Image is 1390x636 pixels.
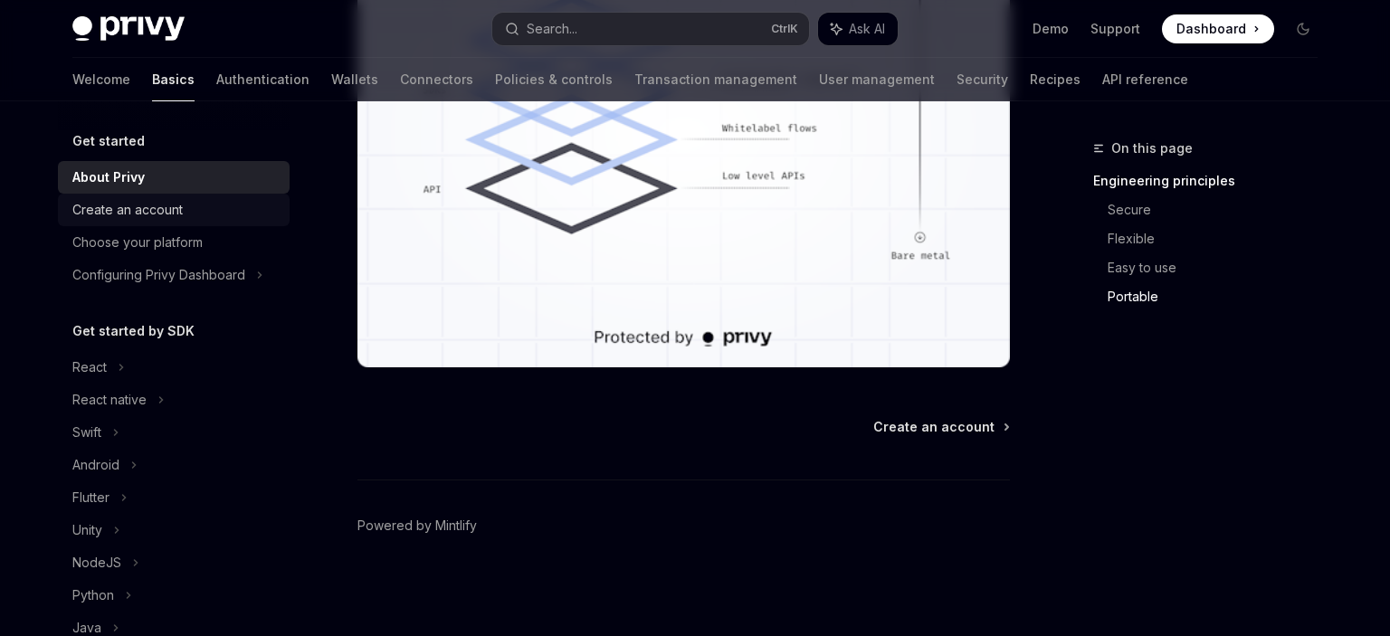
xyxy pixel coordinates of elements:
[492,13,809,45] button: Search...CtrlK
[1289,14,1318,43] button: Toggle dark mode
[72,519,102,541] div: Unity
[58,226,290,259] a: Choose your platform
[58,194,290,226] a: Create an account
[1102,58,1188,101] a: API reference
[72,487,109,508] div: Flutter
[72,16,185,42] img: dark logo
[72,422,101,443] div: Swift
[771,22,798,36] span: Ctrl K
[72,552,121,574] div: NodeJS
[1108,253,1332,282] a: Easy to use
[72,199,183,221] div: Create an account
[1108,195,1332,224] a: Secure
[1108,282,1332,311] a: Portable
[72,584,114,606] div: Python
[849,20,885,38] span: Ask AI
[72,232,203,253] div: Choose your platform
[58,161,290,194] a: About Privy
[819,58,935,101] a: User management
[818,13,898,45] button: Ask AI
[1030,58,1081,101] a: Recipes
[873,418,995,436] span: Create an account
[1176,20,1246,38] span: Dashboard
[495,58,613,101] a: Policies & controls
[72,58,130,101] a: Welcome
[331,58,378,101] a: Wallets
[873,418,1008,436] a: Create an account
[72,166,145,188] div: About Privy
[1090,20,1140,38] a: Support
[1093,166,1332,195] a: Engineering principles
[400,58,473,101] a: Connectors
[1033,20,1069,38] a: Demo
[72,264,245,286] div: Configuring Privy Dashboard
[216,58,309,101] a: Authentication
[957,58,1008,101] a: Security
[72,130,145,152] h5: Get started
[72,454,119,476] div: Android
[152,58,195,101] a: Basics
[634,58,797,101] a: Transaction management
[527,18,577,40] div: Search...
[72,320,195,342] h5: Get started by SDK
[357,517,477,535] a: Powered by Mintlify
[72,356,107,378] div: React
[1108,224,1332,253] a: Flexible
[1162,14,1274,43] a: Dashboard
[72,389,147,411] div: React native
[1111,138,1193,159] span: On this page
